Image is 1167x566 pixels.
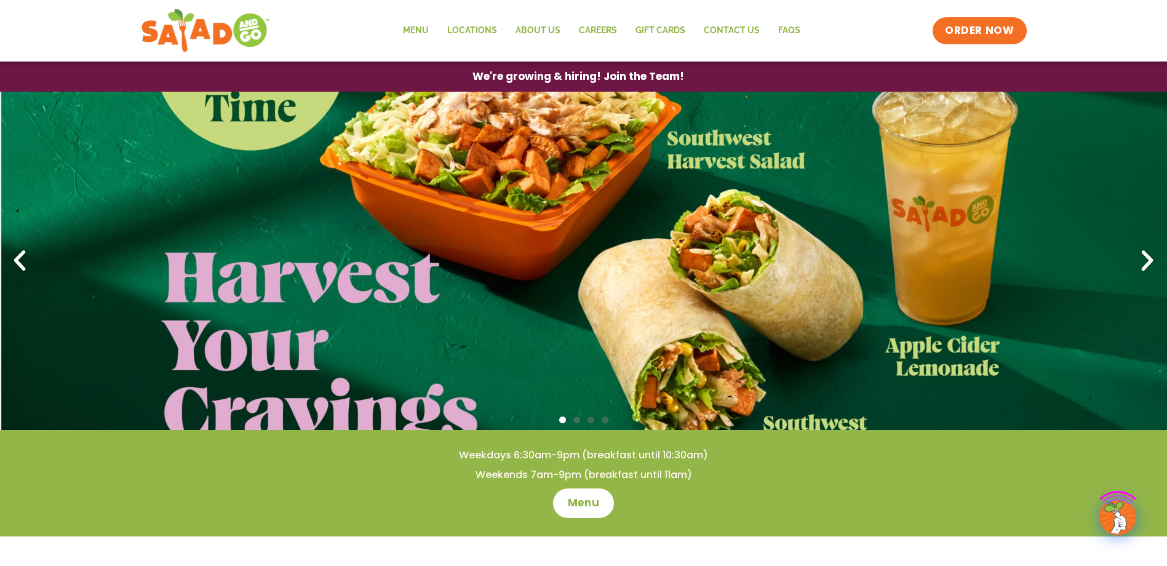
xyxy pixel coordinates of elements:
a: About Us [506,17,570,45]
nav: Menu [394,17,810,45]
div: Next slide [1134,247,1161,274]
span: ORDER NOW [945,23,1014,38]
a: We're growing & hiring! Join the Team! [454,62,703,91]
a: Contact Us [695,17,769,45]
div: Previous slide [6,247,33,274]
span: We're growing & hiring! Join the Team! [472,71,684,82]
a: GIFT CARDS [626,17,695,45]
img: new-SAG-logo-768×292 [141,6,271,55]
a: Menu [394,17,438,45]
a: Locations [438,17,506,45]
span: Go to slide 1 [559,417,566,423]
span: Go to slide 2 [573,417,580,423]
h4: Weekends 7am-9pm (breakfast until 11am) [25,468,1142,482]
a: ORDER NOW [933,17,1026,44]
a: FAQs [769,17,810,45]
span: Go to slide 3 [587,417,594,423]
span: Menu [568,496,599,511]
a: Menu [553,488,614,518]
h4: Weekdays 6:30am-9pm (breakfast until 10:30am) [25,448,1142,462]
span: Go to slide 4 [602,417,608,423]
a: Careers [570,17,626,45]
